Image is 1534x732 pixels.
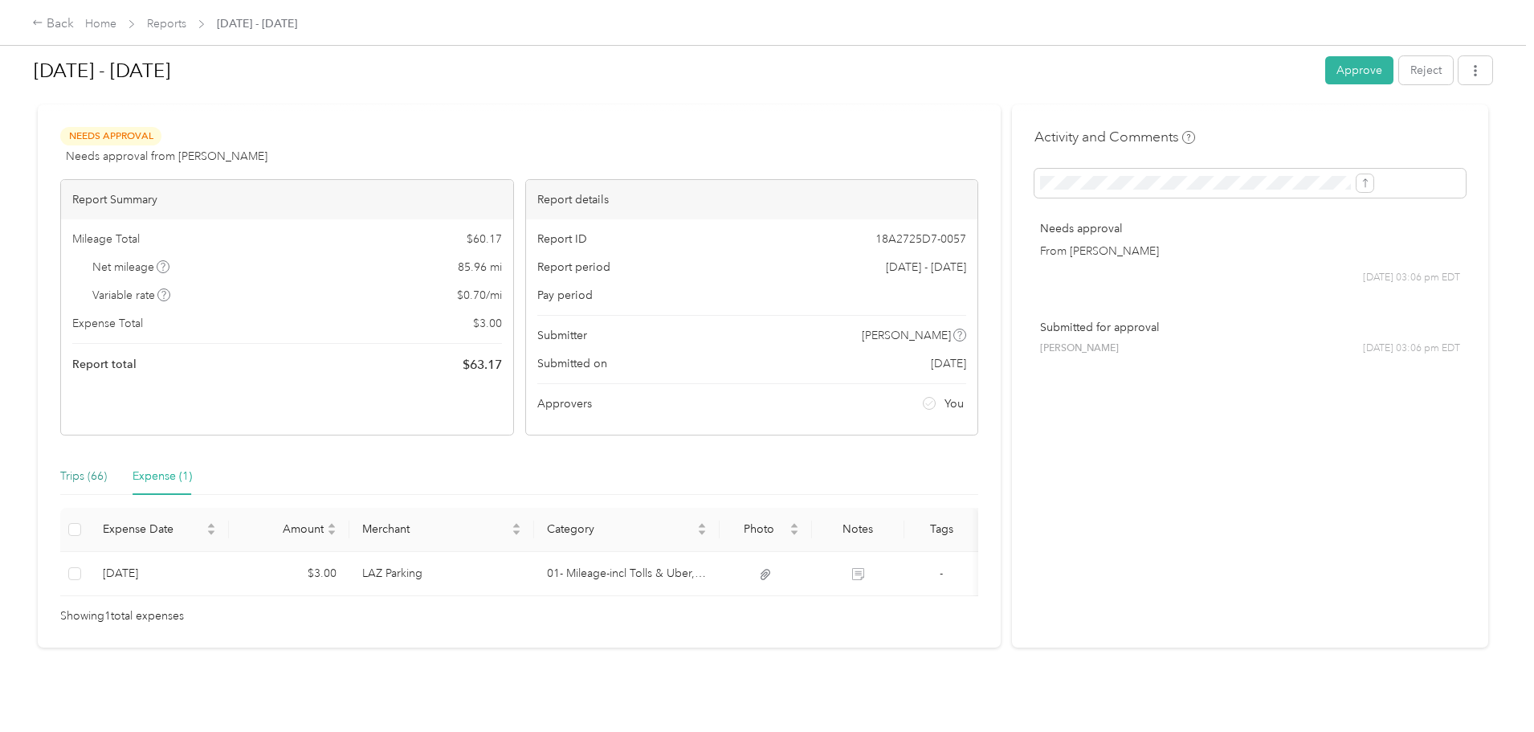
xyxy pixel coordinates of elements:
[206,528,216,538] span: caret-down
[327,521,337,530] span: caret-up
[1034,127,1195,147] h4: Activity and Comments
[812,508,904,552] th: Notes
[349,508,535,552] th: Merchant
[537,287,593,304] span: Pay period
[1363,271,1460,285] span: [DATE] 03:06 pm EDT
[512,521,521,530] span: caret-up
[362,522,509,536] span: Merchant
[242,522,324,536] span: Amount
[537,327,587,344] span: Submitter
[547,522,694,536] span: Category
[458,259,502,276] span: 85.96 mi
[537,259,610,276] span: Report period
[1040,220,1460,237] p: Needs approval
[526,180,978,219] div: Report details
[534,552,720,596] td: 01- Mileage-incl Tolls & Uber, Etc.(66010 )
[34,51,1314,90] h1: July 2025 - Sept 2025
[90,508,229,552] th: Expense Date
[537,395,592,412] span: Approvers
[904,508,978,552] th: Tags
[463,355,502,374] span: $ 63.17
[534,508,720,552] th: Category
[72,356,137,373] span: Report total
[789,528,799,538] span: caret-down
[92,287,171,304] span: Variable rate
[904,552,978,596] td: -
[1040,243,1460,260] p: From [PERSON_NAME]
[875,231,966,247] span: 18A2725D7-0057
[229,552,349,596] td: $3.00
[133,468,192,485] div: Expense (1)
[60,127,161,145] span: Needs Approval
[473,315,502,332] span: $ 3.00
[886,259,966,276] span: [DATE] - [DATE]
[327,528,337,538] span: caret-down
[66,148,267,165] span: Needs approval from [PERSON_NAME]
[720,508,812,552] th: Photo
[789,521,799,530] span: caret-up
[512,528,521,538] span: caret-down
[147,17,186,31] a: Reports
[537,355,607,372] span: Submitted on
[697,528,707,538] span: caret-down
[537,231,587,247] span: Report ID
[931,355,966,372] span: [DATE]
[90,552,229,596] td: 9-29-2025
[1399,56,1453,84] button: Reject
[92,259,170,276] span: Net mileage
[862,327,951,344] span: [PERSON_NAME]
[72,315,143,332] span: Expense Total
[1363,341,1460,356] span: [DATE] 03:06 pm EDT
[85,17,116,31] a: Home
[103,522,203,536] span: Expense Date
[1325,56,1393,84] button: Approve
[72,231,140,247] span: Mileage Total
[1040,341,1119,356] span: [PERSON_NAME]
[467,231,502,247] span: $ 60.17
[217,15,297,32] span: [DATE] - [DATE]
[940,566,943,580] span: -
[61,180,513,219] div: Report Summary
[1040,319,1460,336] p: Submitted for approval
[60,468,107,485] div: Trips (66)
[697,521,707,530] span: caret-up
[457,287,502,304] span: $ 0.70 / mi
[32,14,74,34] div: Back
[206,521,216,530] span: caret-up
[229,508,349,552] th: Amount
[60,607,184,625] span: Showing 1 total expenses
[944,395,964,412] span: You
[917,522,965,536] div: Tags
[1444,642,1534,732] iframe: Everlance-gr Chat Button Frame
[732,522,786,536] span: Photo
[349,552,535,596] td: LAZ Parking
